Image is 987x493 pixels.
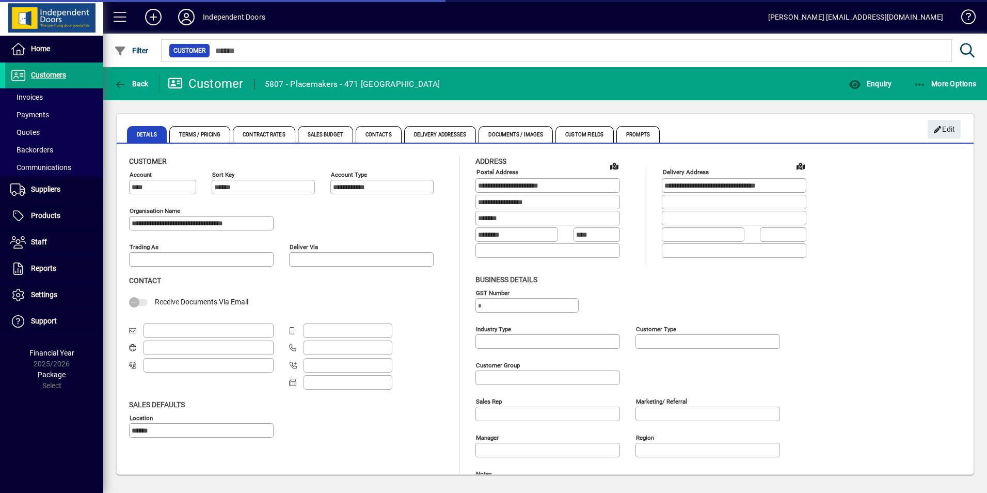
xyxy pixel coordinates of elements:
button: More Options [911,74,979,93]
button: Filter [112,41,151,60]
div: [PERSON_NAME] [EMAIL_ADDRESS][DOMAIN_NAME] [768,9,943,25]
app-page-header-button: Back [103,74,160,93]
mat-label: Sales rep [476,397,502,405]
a: Home [5,36,103,62]
mat-label: Marketing/ Referral [636,397,687,405]
span: Reports [31,264,56,272]
span: Contacts [356,126,402,143]
span: Products [31,211,60,220]
a: Invoices [5,88,103,106]
mat-label: Location [130,414,153,421]
span: Communications [10,163,71,172]
a: Reports [5,256,103,282]
span: Back [114,80,149,88]
span: Enquiry [849,80,892,88]
div: Customer [168,75,244,92]
span: Business details [475,275,537,284]
a: Products [5,203,103,229]
span: Financial Year [29,349,74,357]
span: Custom Fields [555,126,613,143]
mat-label: Account [130,171,152,178]
mat-label: Customer group [476,361,520,368]
span: Support [31,317,57,325]
button: Profile [170,8,203,26]
span: Quotes [10,128,40,136]
span: Sales Budget [298,126,353,143]
a: Quotes [5,124,103,141]
mat-label: Deliver via [290,243,318,251]
a: Staff [5,229,103,255]
span: Customer [129,157,167,165]
span: Staff [31,238,47,246]
span: Prompts [616,126,660,143]
a: Knowledge Base [953,2,974,36]
span: Backorders [10,146,53,154]
button: Back [112,74,151,93]
a: Communications [5,159,103,176]
span: More Options [914,80,977,88]
span: Home [31,44,50,53]
mat-label: Region [636,434,654,441]
div: Independent Doors [203,9,265,25]
span: Package [38,371,66,379]
div: 5807 - Placemakers - 471 [GEOGRAPHIC_DATA] [265,76,440,93]
mat-label: GST Number [476,289,510,296]
span: Sales defaults [129,400,185,409]
span: Customer [173,45,205,56]
button: Enquiry [846,74,894,93]
span: Payments [10,111,49,119]
mat-label: Trading as [130,243,158,251]
mat-label: Customer type [636,325,676,332]
mat-label: Sort key [212,171,234,178]
mat-label: Organisation name [130,207,180,214]
a: Backorders [5,141,103,159]
span: Edit [933,121,956,138]
mat-label: Manager [476,434,499,441]
span: Contract Rates [233,126,295,143]
a: View on map [792,158,809,174]
span: Settings [31,290,57,299]
span: Address [475,157,506,165]
a: Suppliers [5,177,103,203]
button: Add [137,8,170,26]
span: Contact [129,276,161,285]
span: Receive Documents Via Email [155,298,248,306]
mat-label: Notes [476,470,492,477]
span: Documents / Images [479,126,553,143]
span: Customers [31,71,66,79]
mat-label: Industry type [476,325,511,332]
span: Suppliers [31,185,60,193]
span: Terms / Pricing [169,126,231,143]
button: Edit [928,120,961,138]
span: Delivery Addresses [404,126,476,143]
mat-label: Account Type [331,171,367,178]
a: View on map [606,158,623,174]
span: Filter [114,47,149,55]
span: Details [127,126,167,143]
a: Support [5,309,103,334]
a: Payments [5,106,103,124]
a: Settings [5,282,103,308]
span: Invoices [10,93,43,101]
